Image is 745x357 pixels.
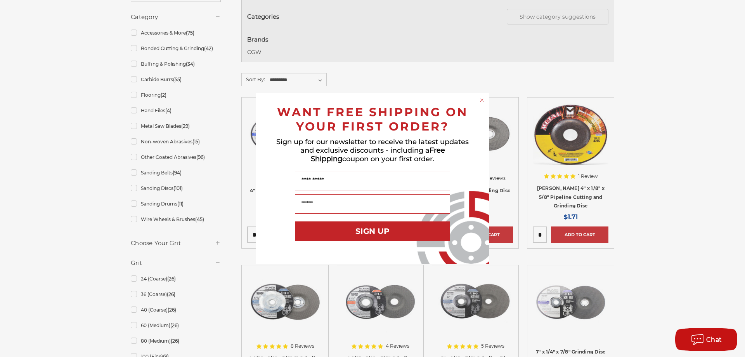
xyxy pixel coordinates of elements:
[706,336,722,343] span: Chat
[478,96,486,104] button: Close dialog
[311,146,445,163] span: Free Shipping
[675,328,737,351] button: Chat
[295,221,450,241] button: SIGN UP
[276,138,469,163] span: Sign up for our newsletter to receive the latest updates and exclusive discounts - including a co...
[277,105,468,134] span: WANT FREE SHIPPING ON YOUR FIRST ORDER?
